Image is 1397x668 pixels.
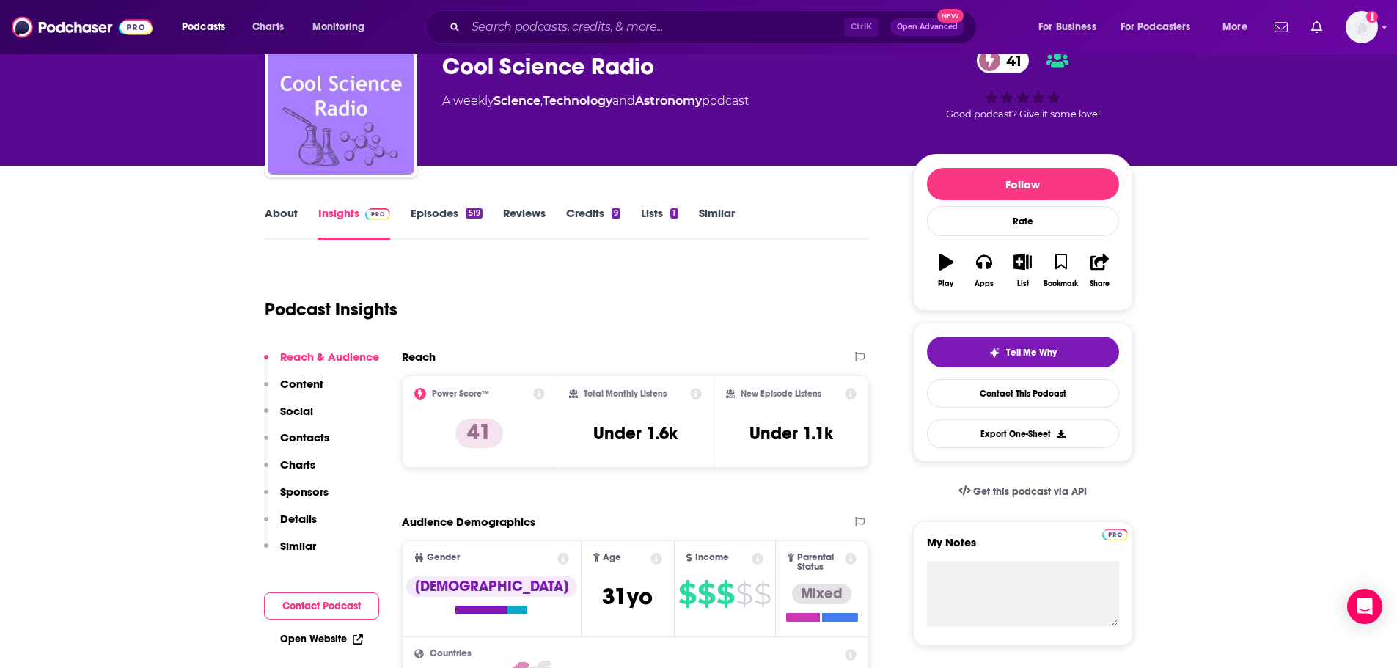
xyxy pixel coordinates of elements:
a: Science [494,94,540,108]
span: Podcasts [182,17,225,37]
span: 41 [991,48,1029,73]
button: Show profile menu [1346,11,1378,43]
button: open menu [302,15,384,39]
p: Similar [280,539,316,553]
div: Search podcasts, credits, & more... [439,10,991,44]
span: Get this podcast via API [973,485,1087,498]
button: Social [264,404,313,431]
a: Show notifications dropdown [1269,15,1294,40]
a: Charts [243,15,293,39]
input: Search podcasts, credits, & more... [466,15,844,39]
p: Reach & Audience [280,350,379,364]
span: Gender [427,553,460,562]
button: Charts [264,458,315,485]
span: Logged in as mdekoning [1346,11,1378,43]
img: Podchaser - Follow, Share and Rate Podcasts [12,13,153,41]
a: Lists1 [641,206,678,240]
div: 9 [612,208,620,219]
div: Mixed [792,584,851,604]
p: Charts [280,458,315,471]
a: Reviews [503,206,546,240]
button: Similar [264,539,316,566]
img: Podchaser Pro [1102,529,1128,540]
span: Monitoring [312,17,364,37]
a: Astronomy [635,94,702,108]
span: $ [678,582,696,606]
p: Details [280,512,317,526]
a: Contact This Podcast [927,379,1119,408]
img: tell me why sparkle [989,347,1000,359]
a: Get this podcast via API [947,474,1099,510]
p: Sponsors [280,485,329,499]
span: New [937,9,964,23]
button: tell me why sparkleTell Me Why [927,337,1119,367]
h3: Under 1.6k [593,422,678,444]
button: Open AdvancedNew [890,18,964,36]
a: Episodes519 [411,206,482,240]
div: Play [938,279,953,288]
a: Open Website [280,633,363,645]
div: List [1017,279,1029,288]
div: 1 [670,208,678,219]
button: open menu [1111,15,1212,39]
span: 31 yo [602,582,653,611]
button: open menu [1212,15,1266,39]
span: $ [697,582,715,606]
a: Pro website [1102,526,1128,540]
span: Countries [430,649,472,658]
button: Sponsors [264,485,329,512]
h2: New Episode Listens [741,389,821,399]
span: $ [716,582,734,606]
span: Open Advanced [897,23,958,31]
span: Ctrl K [844,18,879,37]
p: 41 [455,419,503,448]
span: $ [754,582,771,606]
button: Details [264,512,317,539]
span: Income [695,553,729,562]
div: [DEMOGRAPHIC_DATA] [406,576,577,597]
span: More [1222,17,1247,37]
a: Show notifications dropdown [1305,15,1328,40]
h2: Reach [402,350,436,364]
button: Contacts [264,430,329,458]
h2: Power Score™ [432,389,489,399]
img: Cool Science Radio [268,28,414,175]
button: Reach & Audience [264,350,379,377]
label: My Notes [927,535,1119,561]
div: Open Intercom Messenger [1347,589,1382,624]
div: A weekly podcast [442,92,749,110]
img: Podchaser Pro [365,208,391,220]
button: Share [1080,244,1118,297]
h3: Under 1.1k [749,422,833,444]
span: Charts [252,17,284,37]
div: Rate [927,206,1119,236]
p: Contacts [280,430,329,444]
span: Parental Status [797,553,843,572]
span: For Business [1038,17,1096,37]
h2: Audience Demographics [402,515,535,529]
div: Apps [975,279,994,288]
p: Content [280,377,323,391]
a: 41 [977,48,1029,73]
span: Good podcast? Give it some love! [946,109,1100,120]
a: InsightsPodchaser Pro [318,206,391,240]
button: Play [927,244,965,297]
img: User Profile [1346,11,1378,43]
button: Contact Podcast [264,592,379,620]
svg: Add a profile image [1366,11,1378,23]
button: Apps [965,244,1003,297]
button: Content [264,377,323,404]
div: 519 [466,208,482,219]
div: Share [1090,279,1110,288]
span: and [612,94,635,108]
span: For Podcasters [1121,17,1191,37]
a: About [265,206,298,240]
h2: Total Monthly Listens [584,389,667,399]
span: , [540,94,543,108]
button: open menu [172,15,244,39]
span: Age [603,553,621,562]
span: Tell Me Why [1006,347,1057,359]
a: Credits9 [566,206,620,240]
